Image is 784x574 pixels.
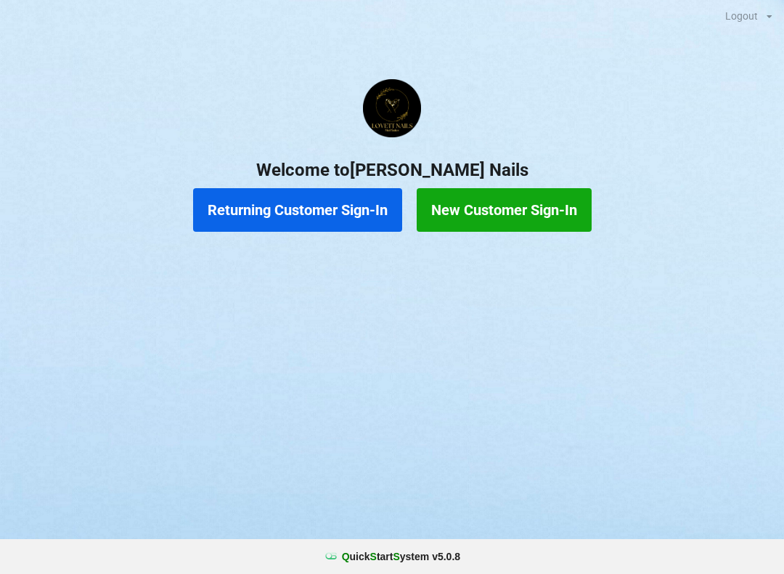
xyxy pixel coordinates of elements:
[370,551,377,562] span: S
[324,549,338,564] img: favicon.ico
[193,188,402,232] button: Returning Customer Sign-In
[363,79,421,137] img: Lovett1.png
[342,551,350,562] span: Q
[725,11,758,21] div: Logout
[417,188,592,232] button: New Customer Sign-In
[393,551,399,562] span: S
[342,549,460,564] b: uick tart ystem v 5.0.8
